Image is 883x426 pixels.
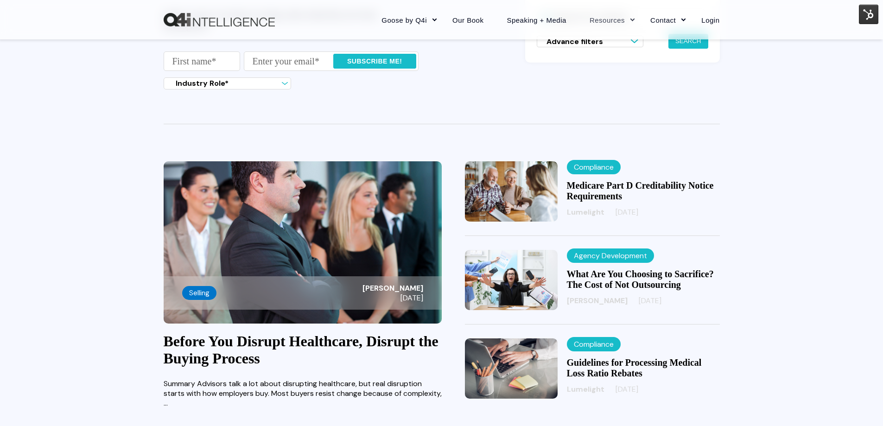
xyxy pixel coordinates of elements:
[244,51,419,71] input: Enter your email*
[164,51,240,71] input: First name*
[567,248,654,263] label: Agency Development
[164,161,442,324] img: Before You Disrupt Healthcare, Disrupt the Buying Process
[333,54,416,69] input: Subscribe me!
[465,250,558,310] img: What Are You Choosing to Sacrifice? The Cost of Not Outsourcing
[616,207,638,217] span: [DATE]
[546,37,603,46] span: Advance filters
[567,337,621,351] label: Compliance
[567,207,604,217] span: Lumelight
[567,384,604,394] span: Lumelight
[567,180,714,201] a: Medicare Part D Creditability Notice Requirements
[164,333,438,367] a: Before You Disrupt Healthcare, Disrupt the Buying Process
[668,34,708,49] button: Search
[567,357,702,378] a: Guidelines for Processing Medical Loss Ratio Rebates
[567,269,714,290] a: What Are You Choosing to Sacrifice? The Cost of Not Outsourcing
[639,296,661,305] span: [DATE]
[859,5,878,24] img: HubSpot Tools Menu Toggle
[567,160,621,174] label: Compliance
[465,338,558,399] img: Guidelines for Processing Medical Loss Ratio Rebates
[362,283,423,293] span: [PERSON_NAME]
[164,13,275,27] a: Back to Home
[465,161,558,222] img: Medicare Part D Creditability Notice Requirements
[164,379,442,408] p: Summary Advisors talk a lot about disrupting healthcare, but real disruption starts with how empl...
[182,286,216,300] label: Selling
[164,161,442,324] a: Before You Disrupt Healthcare, Disrupt the Buying Process Selling [PERSON_NAME] [DATE]
[362,293,423,303] span: [DATE]
[567,296,628,305] span: [PERSON_NAME]
[616,384,638,394] span: [DATE]
[164,13,275,27] img: Q4intelligence, LLC logo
